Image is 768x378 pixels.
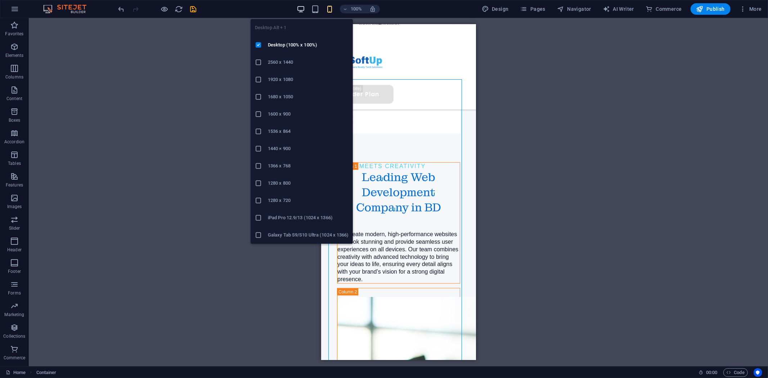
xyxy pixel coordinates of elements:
h6: 2560 x 1440 [268,58,349,67]
h6: 1440 × 900 [268,144,349,153]
button: Click here to leave preview mode and continue editing [160,5,169,13]
p: Boxes [9,117,21,123]
p: Forms [8,290,21,296]
h6: 1366 x 768 [268,162,349,170]
h6: Galaxy Tab S9/S10 Ultra (1024 x 1366) [268,231,349,239]
p: Slider [9,225,20,231]
span: AI Writer [603,5,634,13]
p: Images [7,204,22,210]
button: reload [175,5,183,13]
h6: iPad Pro 12.9/13 (1024 x 1366) [268,213,349,222]
p: Collections [3,333,25,339]
p: Features [6,182,23,188]
button: undo [117,5,126,13]
h6: 1920 x 1080 [268,75,349,84]
p: Tables [8,161,21,166]
p: Commerce [4,355,25,361]
span: More [739,5,762,13]
span: Design [482,5,509,13]
button: Usercentrics [754,368,762,377]
button: save [189,5,198,13]
nav: breadcrumb [36,368,57,377]
button: More [736,3,765,15]
i: Undo: Change HTML (Ctrl+Z) [117,5,126,13]
p: Elements [5,53,24,58]
h6: 1280 x 720 [268,196,349,205]
button: 100% [340,5,365,13]
button: Pages [517,3,548,15]
h6: 100% [351,5,362,13]
button: Navigator [554,3,594,15]
button: Design [479,3,512,15]
button: Code [723,368,748,377]
p: Accordion [4,139,24,145]
span: 00 00 [706,368,717,377]
span: Publish [696,5,725,13]
p: Footer [8,269,21,274]
p: Columns [5,74,23,80]
h6: 1536 x 864 [268,127,349,136]
span: : [711,370,712,375]
p: Header [7,247,22,253]
h6: 1280 x 800 [268,179,349,188]
h6: Session time [699,368,718,377]
span: Code [727,368,745,377]
button: Publish [691,3,731,15]
p: Favorites [5,31,23,37]
p: Marketing [4,312,24,318]
p: Content [6,96,22,102]
span: Pages [520,5,545,13]
span: Click to select. Double-click to edit [36,368,57,377]
h6: Desktop (100% x 100%) [268,41,349,49]
a: Click to cancel selection. Double-click to open Pages [6,368,26,377]
button: AI Writer [600,3,637,15]
h6: 1600 x 900 [268,110,349,118]
span: Commerce [646,5,682,13]
span: Navigator [557,5,591,13]
img: Editor Logo [41,5,95,13]
h6: 1680 x 1050 [268,93,349,101]
button: Commerce [643,3,685,15]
